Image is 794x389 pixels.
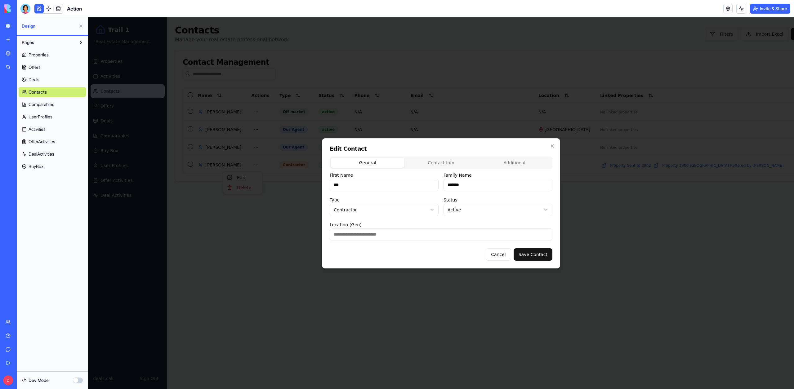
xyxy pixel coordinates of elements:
[29,126,46,132] span: Activities
[67,5,82,12] span: Action
[29,64,41,70] span: Offers
[29,377,49,383] span: Dev Mode
[355,155,384,160] label: Family Name
[243,140,316,150] button: General
[19,38,76,47] button: Pages
[29,52,49,58] span: Properties
[19,87,86,97] a: Contacts
[316,140,390,150] button: Contact Info
[29,151,54,157] span: DealActivities
[355,180,369,185] label: Status
[242,129,464,134] h2: Edit Contact
[22,39,34,46] span: Pages
[3,375,13,385] span: D
[19,99,86,109] a: Comparables
[242,155,265,160] label: First Name
[390,140,463,150] button: Additional
[29,139,55,145] span: OfferActivities
[19,149,86,159] a: DealActivities
[29,101,54,108] span: Comparables
[22,23,76,29] span: Design
[4,4,43,13] img: logo
[19,137,86,147] a: OfferActivities
[19,62,86,72] a: Offers
[398,231,423,243] button: Cancel
[242,180,252,185] label: Type
[29,114,52,120] span: UserProfiles
[29,163,43,170] span: BuyBox
[19,112,86,122] a: UserProfiles
[242,205,274,210] label: Location (Geo)
[750,4,790,14] button: Invite & Share
[19,75,86,85] a: Deals
[29,89,47,95] span: Contacts
[29,77,39,83] span: Deals
[19,124,86,134] a: Activities
[19,161,86,171] a: BuyBox
[426,231,464,243] button: Save Contact
[19,50,86,60] a: Properties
